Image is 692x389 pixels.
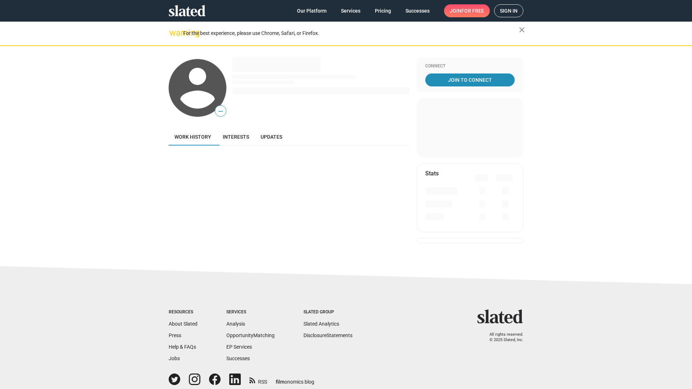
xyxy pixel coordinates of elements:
a: Analysis [226,321,245,327]
a: Work history [169,128,217,146]
a: EP Services [226,344,252,350]
a: Help & FAQs [169,344,196,350]
span: Successes [405,4,430,17]
mat-icon: close [518,26,526,34]
a: Updates [255,128,288,146]
div: Resources [169,309,198,315]
div: Connect [425,63,515,69]
span: Sign in [500,5,518,17]
a: Sign in [494,4,523,17]
span: Join To Connect [427,73,513,86]
a: Pricing [369,4,397,17]
mat-card-title: Stats [425,170,439,177]
div: Services [226,309,275,315]
span: Updates [261,134,282,140]
a: Join To Connect [425,73,515,86]
mat-icon: warning [169,28,178,37]
a: OpportunityMatching [226,332,275,338]
a: filmonomics blog [276,373,314,385]
a: DisclosureStatements [303,332,352,338]
span: Our Platform [297,4,327,17]
span: film [276,379,284,385]
span: Pricing [375,4,391,17]
a: Successes [400,4,435,17]
div: For the best experience, please use Chrome, Safari, or Firefox. [183,28,519,38]
a: Jobs [169,356,180,361]
span: for free [461,4,484,17]
a: Press [169,332,181,338]
a: Joinfor free [444,4,490,17]
a: Successes [226,356,250,361]
a: About Slated [169,321,198,327]
span: Interests [223,134,249,140]
a: RSS [249,374,267,385]
p: All rights reserved. © 2025 Slated, Inc. [482,332,523,343]
a: Services [335,4,366,17]
span: Join [450,4,484,17]
span: — [215,107,226,116]
div: Slated Group [303,309,352,315]
a: Our Platform [291,4,332,17]
a: Slated Analytics [303,321,339,327]
a: Interests [217,128,255,146]
span: Services [341,4,360,17]
span: Work history [174,134,211,140]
